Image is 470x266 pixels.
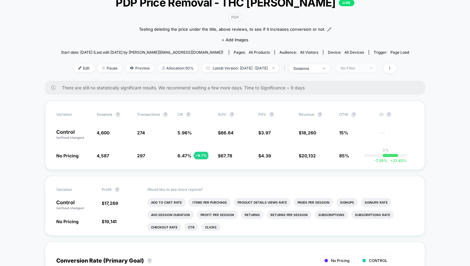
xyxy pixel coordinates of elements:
[125,64,154,72] span: Preview
[56,187,90,192] span: Variation
[317,112,322,117] button: ?
[302,153,316,158] span: 20,132
[102,187,112,192] span: Profit
[78,66,81,70] img: edit
[184,223,198,232] li: Ctr
[206,66,210,70] img: calendar
[201,64,279,72] span: Latest Version: [DATE] - [DATE]
[249,50,270,55] span: all products
[147,187,414,192] p: Would like to see more reports?
[228,14,242,21] span: PDP
[234,198,291,207] li: Product Details Views Rate
[336,198,358,207] li: Signups
[351,112,356,117] button: ?
[221,153,232,158] span: 67.78
[177,153,191,158] span: 6.47 %
[339,112,373,117] span: OTW
[218,130,233,135] span: $
[197,210,238,219] li: Profit Per Session
[61,50,223,55] span: Start date: [DATE] (Last edit [DATE] by [PERSON_NAME][EMAIL_ADDRESS][DOMAIN_NAME])
[323,68,325,69] img: end
[261,153,271,158] span: 4.39
[137,130,145,135] span: 274
[201,223,220,232] li: Clicks
[56,112,90,117] span: Variation
[258,112,266,117] span: PSV
[351,210,394,219] li: Subscriptions Rate
[104,201,118,206] span: 17,269
[221,130,233,135] span: 66.64
[370,67,372,69] img: end
[97,64,122,72] span: Pause
[383,148,389,152] p: 0%
[56,129,90,140] p: Control
[97,153,109,158] span: 4,587
[294,198,333,207] li: Pages Per Session
[369,258,387,263] span: CONTROL
[374,158,387,163] span: -7.29 %
[147,210,194,219] li: Avg Session Duration
[56,200,95,210] p: Control
[62,85,412,90] span: There are still no statistically significant results. We recommend waiting a few more days . Time...
[331,258,349,263] span: No Pricing
[323,50,369,55] span: Device:
[386,112,391,117] button: ?
[56,219,79,224] span: No Pricing
[374,50,409,55] div: Trigger:
[299,153,316,158] span: $
[258,130,271,135] span: $
[258,153,271,158] span: $
[177,130,192,135] span: 5.96 %
[139,26,325,33] span: Testing deleting the price under the title, above reviews, to see if it increases conversion or not.
[102,219,117,224] span: $
[229,112,234,117] button: ?
[267,210,311,219] li: Returns Per Session
[241,210,264,219] li: Returns
[104,219,117,224] span: 19,141
[186,112,191,117] button: ?
[341,66,366,70] div: No Filter
[194,152,208,159] div: + 8.7 %
[385,152,386,157] p: |
[147,198,186,207] li: Add To Cart Rate
[299,112,314,117] span: Revenue
[147,223,181,232] li: Checkout Rate
[315,210,348,219] li: Subscriptions
[390,50,409,55] span: Page Load
[361,198,391,207] li: Signups Rate
[97,112,112,117] span: Sessions
[147,258,152,263] button: ?
[302,130,316,135] span: 18,260
[177,112,183,117] span: CR
[137,112,160,117] span: Transactions
[339,130,348,135] span: 15%
[344,50,364,55] span: all devices
[261,130,271,135] span: 3.97
[293,66,318,71] div: sessions
[218,153,232,158] span: $
[300,50,318,55] span: All Visitors
[97,130,109,135] span: 4,600
[234,50,270,55] div: Pages:
[218,112,226,117] span: AOV
[137,153,145,158] span: 297
[56,206,84,210] span: (without changes)
[158,64,198,72] span: Allocation: 50%
[380,112,414,117] span: CI
[299,130,316,135] span: $
[115,112,120,117] button: ?
[189,198,231,207] li: Items Per Purchase
[282,64,289,73] span: |
[269,112,274,117] button: ?
[163,112,168,117] button: ?
[339,153,349,158] span: 85%
[102,66,105,70] img: end
[56,136,84,139] span: (without changes)
[115,187,120,192] button: ?
[279,50,318,55] div: Audience:
[387,158,407,163] span: 27.45 %
[390,158,393,163] span: +
[222,37,248,42] span: + Add Images
[380,131,414,140] span: ---
[102,201,118,206] span: $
